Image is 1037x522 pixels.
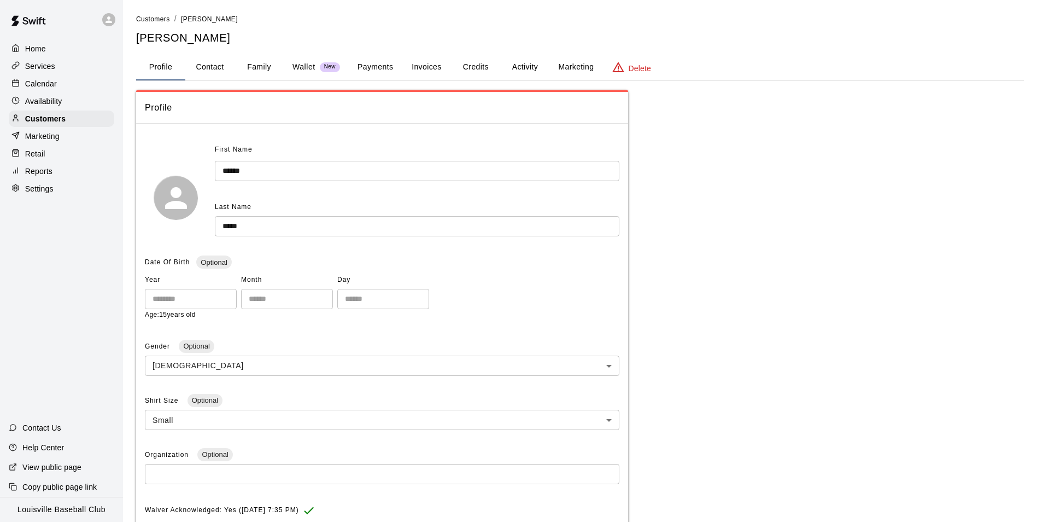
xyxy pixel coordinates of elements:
button: Activity [500,54,549,80]
span: Last Name [215,203,251,211]
p: Copy public page link [22,482,97,492]
div: [DEMOGRAPHIC_DATA] [145,356,619,376]
span: Organization [145,451,191,459]
span: Optional [188,396,222,404]
div: Small [145,410,619,430]
button: Payments [349,54,402,80]
a: Reports [9,163,114,179]
p: Help Center [22,442,64,453]
span: Optional [197,450,232,459]
span: Month [241,271,333,289]
span: Optional [179,342,214,350]
span: First Name [215,141,253,159]
p: Availability [25,96,62,107]
a: Customers [9,111,114,127]
span: Date Of Birth [145,258,190,266]
span: Profile [145,101,619,115]
button: Profile [136,54,185,80]
span: New [320,63,340,71]
p: Home [25,43,46,54]
p: Retail [25,148,45,159]
a: Availability [9,93,114,109]
span: Customers [136,15,170,23]
span: Gender [145,343,172,350]
p: Wallet [292,61,315,73]
a: Customers [136,14,170,23]
span: Shirt Size [145,397,181,404]
a: Settings [9,181,114,197]
p: Calendar [25,78,57,89]
p: Reports [25,166,52,177]
p: Louisville Baseball Club [17,504,106,515]
p: View public page [22,462,81,473]
span: Waiver Acknowledged: Yes ([DATE] 7:35 PM) [145,502,299,519]
nav: breadcrumb [136,13,1024,25]
p: Settings [25,183,54,194]
div: basic tabs example [136,54,1024,80]
a: Retail [9,146,114,162]
p: Delete [629,63,651,74]
button: Invoices [402,54,451,80]
p: Customers [25,113,66,124]
button: Marketing [549,54,602,80]
span: Year [145,271,237,289]
span: Optional [196,258,231,266]
a: Services [9,58,114,74]
p: Services [25,61,55,72]
span: Age: 15 years old [145,311,196,318]
a: Calendar [9,76,114,92]
a: Marketing [9,128,114,144]
span: Day [337,271,429,289]
button: Contact [185,54,235,80]
li: / [174,13,177,25]
h5: [PERSON_NAME] [136,31,1024,45]
p: Contact Us [22,422,61,433]
button: Family [235,54,284,80]
a: Home [9,40,114,57]
span: [PERSON_NAME] [181,15,238,23]
button: Credits [451,54,500,80]
p: Marketing [25,131,60,142]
